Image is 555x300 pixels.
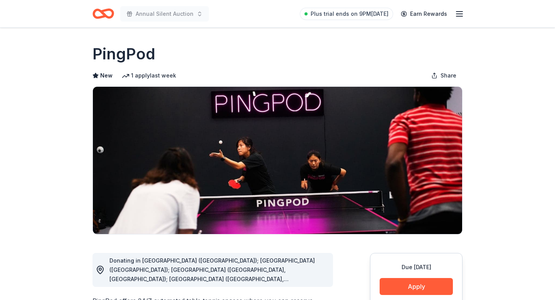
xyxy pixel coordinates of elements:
[93,87,462,234] img: Image for PingPod
[92,5,114,23] a: Home
[92,43,155,65] h1: PingPod
[136,9,193,19] span: Annual Silent Auction
[441,71,456,80] span: Share
[120,6,209,22] button: Annual Silent Auction
[425,68,462,83] button: Share
[396,7,452,21] a: Earn Rewards
[122,71,176,80] div: 1 apply last week
[311,9,388,19] span: Plus trial ends on 9PM[DATE]
[380,278,453,295] button: Apply
[380,263,453,272] div: Due [DATE]
[300,8,393,20] a: Plus trial ends on 9PM[DATE]
[100,71,113,80] span: New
